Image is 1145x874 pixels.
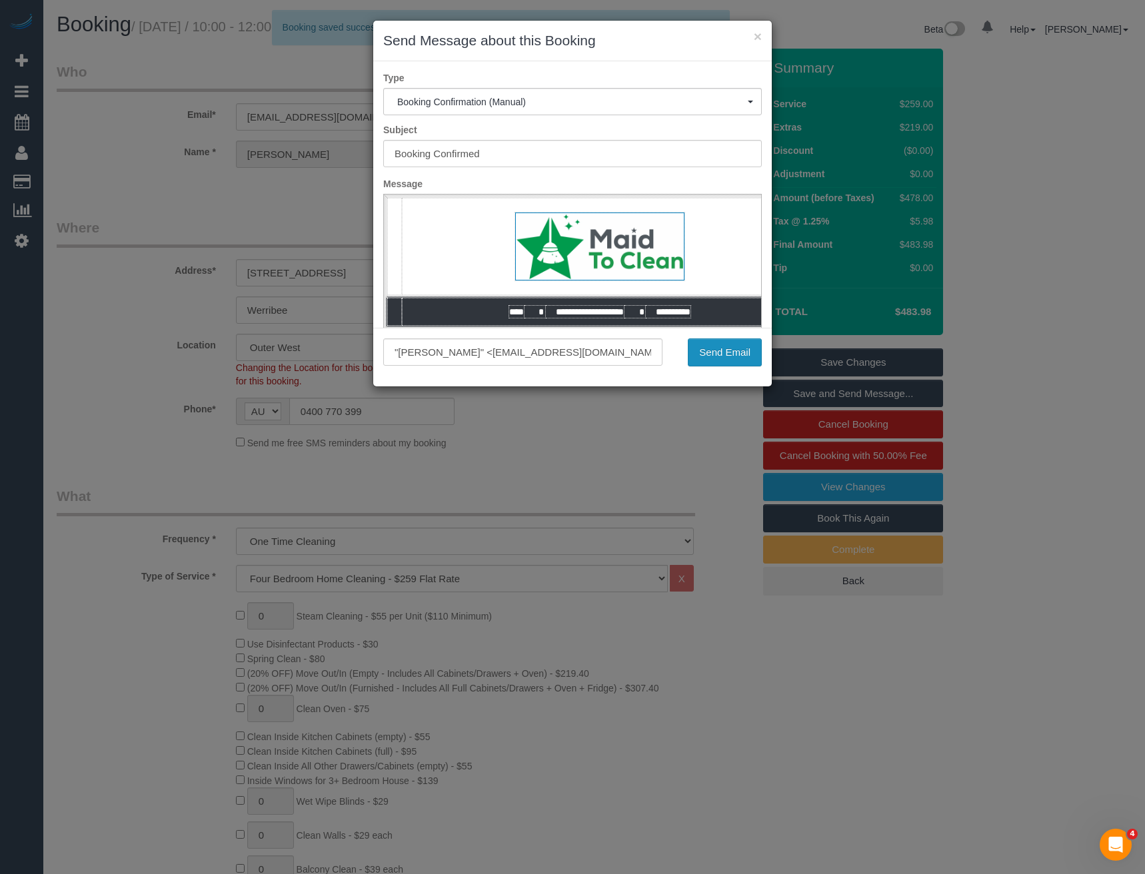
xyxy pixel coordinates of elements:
[383,140,762,167] input: Subject
[1100,829,1132,861] iframe: Intercom live chat
[688,338,762,366] button: Send Email
[1127,829,1138,839] span: 4
[383,31,762,51] h3: Send Message about this Booking
[384,195,761,402] iframe: Rich Text Editor, editor1
[754,29,762,43] button: ×
[373,71,772,85] label: Type
[397,97,748,107] span: Booking Confirmation (Manual)
[383,88,762,115] button: Booking Confirmation (Manual)
[373,177,772,191] label: Message
[373,123,772,137] label: Subject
